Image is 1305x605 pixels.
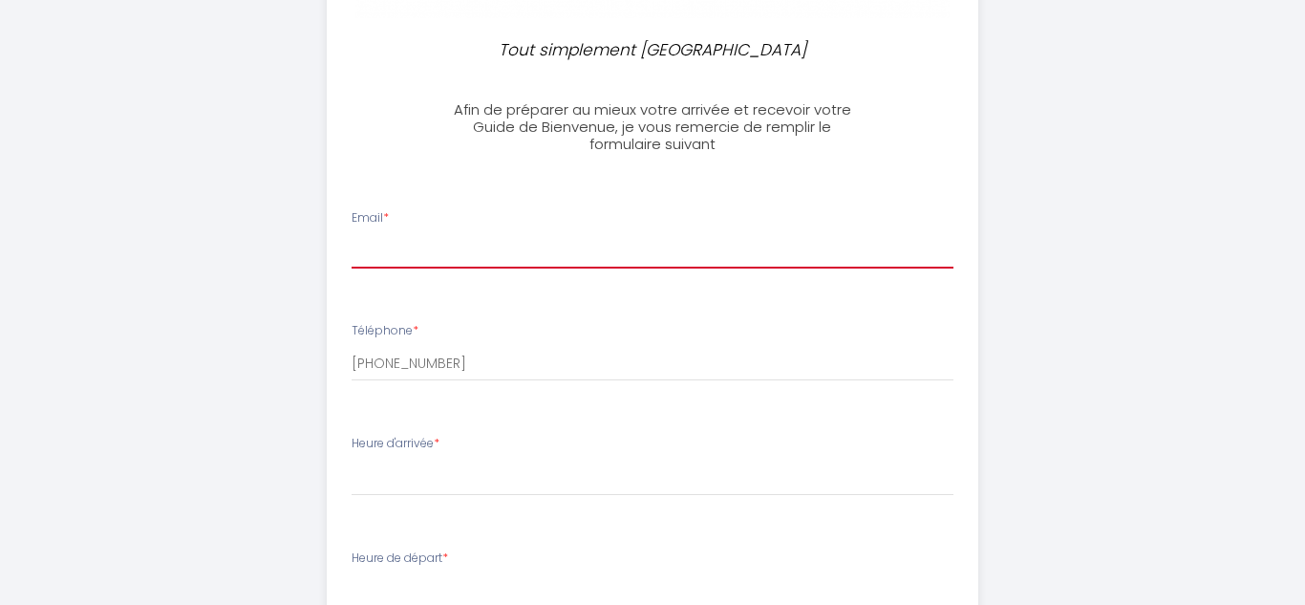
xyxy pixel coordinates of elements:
[352,209,389,227] label: Email
[439,101,865,153] h3: Afin de préparer au mieux votre arrivée et recevoir votre Guide de Bienvenue, je vous remercie de...
[352,322,418,340] label: Téléphone
[352,435,439,453] label: Heure d'arrivée
[448,37,857,63] p: Tout simplement [GEOGRAPHIC_DATA]
[352,550,448,568] label: Heure de départ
